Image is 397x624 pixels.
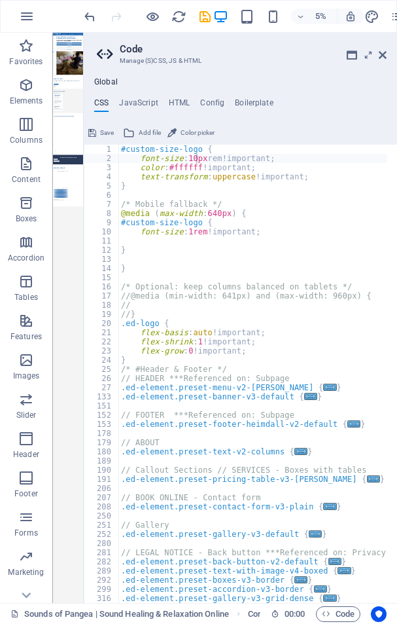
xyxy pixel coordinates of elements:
[8,253,44,263] p: Accordion
[309,530,322,538] span: ...
[84,502,120,511] div: 208
[364,9,379,24] i: Design (Ctrl+Alt+Y)
[347,420,360,428] span: ...
[84,447,120,456] div: 180
[84,236,120,246] div: 11
[120,43,387,55] h2: Code
[84,291,120,301] div: 17
[304,393,317,400] span: ...
[271,606,305,622] h6: Session time
[328,558,341,565] span: ...
[84,530,120,539] div: 252
[84,511,120,521] div: 250
[171,9,186,24] i: Reload page
[16,213,37,224] p: Boxes
[84,466,120,475] div: 190
[324,384,337,391] span: ...
[84,337,120,346] div: 22
[84,429,120,438] div: 178
[294,576,307,583] span: ...
[311,9,332,24] h6: 5%
[181,125,215,141] span: Color picker
[84,557,120,566] div: 282
[84,383,120,392] div: 27
[84,227,120,236] div: 10
[294,609,296,619] span: :
[367,475,380,483] span: ...
[84,301,120,310] div: 18
[84,191,120,200] div: 6
[84,273,120,282] div: 15
[121,125,163,141] button: Add file
[84,539,120,548] div: 280
[338,567,351,574] span: ...
[84,548,120,557] div: 281
[13,449,39,460] p: Header
[84,328,120,337] div: 21
[139,125,161,141] span: Add file
[84,401,120,411] div: 151
[94,98,109,113] h4: CSS
[84,319,120,328] div: 20
[197,9,213,24] button: save
[371,606,387,622] button: Usercentrics
[84,356,120,365] div: 24
[16,410,37,420] p: Slider
[84,154,120,163] div: 2
[84,264,120,273] div: 14
[84,246,120,255] div: 12
[314,585,327,593] span: ...
[10,606,229,622] a: Click to cancel selection. Double-click to open Pages
[84,255,120,264] div: 13
[84,392,120,401] div: 133
[84,145,120,154] div: 1
[285,606,305,622] span: 00 00
[364,9,379,24] button: design
[84,209,120,218] div: 8
[248,606,285,622] span: Click to select. Double-click to edit
[14,528,38,538] p: Forms
[235,98,273,113] h4: Boilerplate
[10,331,42,342] p: Features
[248,606,285,622] nav: breadcrumb
[316,606,360,622] button: Code
[84,566,120,576] div: 289
[84,475,120,484] div: 191
[84,346,120,356] div: 23
[14,488,38,499] p: Footer
[200,98,224,113] h4: Config
[86,125,116,141] button: Save
[84,456,120,466] div: 189
[84,310,120,319] div: 19
[84,163,120,172] div: 3
[84,181,120,191] div: 5
[145,9,160,24] button: Click here to leave preview mode and continue editing
[84,172,120,181] div: 4
[13,371,40,381] p: Images
[84,365,120,374] div: 25
[324,503,337,510] span: ...
[84,438,120,447] div: 179
[84,493,120,502] div: 207
[9,56,43,67] p: Favorites
[198,9,213,24] i: Save (Ctrl+S)
[169,98,190,113] h4: HTML
[84,521,120,530] div: 251
[12,174,41,185] p: Content
[82,9,97,24] button: undo
[84,282,120,291] div: 16
[165,125,216,141] button: Color picker
[84,420,120,429] div: 153
[84,594,120,603] div: 316
[10,96,43,106] p: Elements
[8,567,44,578] p: Marketing
[94,77,118,88] h4: Global
[119,98,158,113] h4: JavaScript
[14,292,38,303] p: Tables
[84,374,120,383] div: 26
[322,606,354,622] span: Code
[84,218,120,227] div: 9
[10,135,43,145] p: Columns
[84,200,120,209] div: 7
[171,9,186,24] button: reload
